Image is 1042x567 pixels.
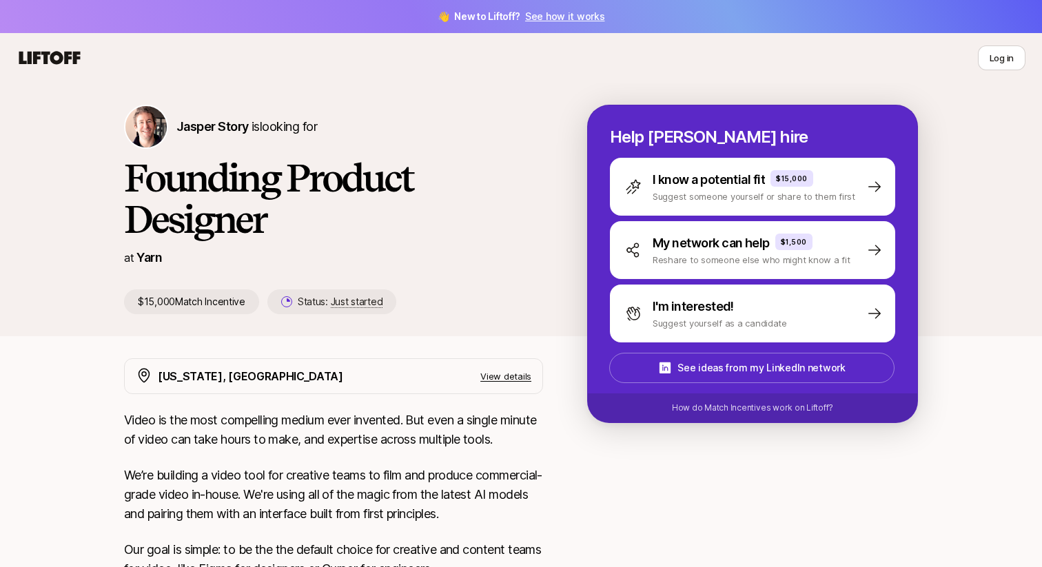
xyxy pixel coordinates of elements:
[158,367,343,385] p: [US_STATE], [GEOGRAPHIC_DATA]
[776,173,808,184] p: $15,000
[176,119,249,134] span: Jasper Story
[653,234,770,253] p: My network can help
[480,369,531,383] p: View details
[677,360,845,376] p: See ideas from my LinkedIn network
[781,236,807,247] p: $1,500
[653,170,765,189] p: I know a potential fit
[609,353,895,383] button: See ideas from my LinkedIn network
[653,253,850,267] p: Reshare to someone else who might know a fit
[525,10,605,22] a: See how it works
[125,106,167,147] img: Jasper Story
[124,249,134,267] p: at
[124,157,543,240] h1: Founding Product Designer
[672,402,833,414] p: How do Match Incentives work on Liftoff?
[298,293,382,310] p: Status:
[124,411,543,449] p: Video is the most compelling medium ever invented. But even a single minute of video can take hou...
[124,289,259,314] p: $15,000 Match Incentive
[610,127,895,147] p: Help [PERSON_NAME] hire
[978,45,1025,70] button: Log in
[653,297,734,316] p: I'm interested!
[331,296,383,308] span: Just started
[653,316,787,330] p: Suggest yourself as a candidate
[124,466,543,524] p: We’re building a video tool for creative teams to film and produce commercial-grade video in-hous...
[176,117,317,136] p: is looking for
[653,189,855,203] p: Suggest someone yourself or share to them first
[136,250,162,265] a: Yarn
[438,8,605,25] span: 👋 New to Liftoff?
